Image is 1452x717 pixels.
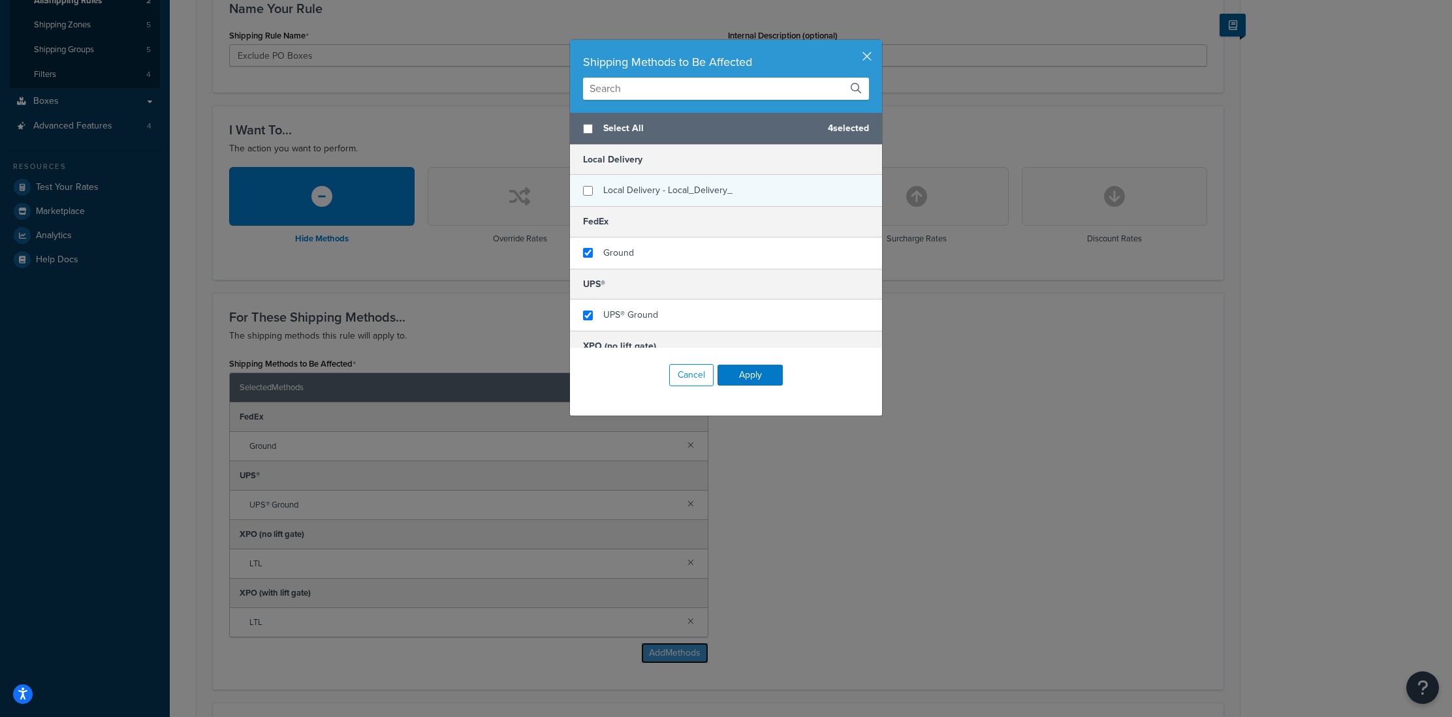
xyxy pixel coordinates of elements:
[570,206,882,237] h5: FedEx
[570,331,882,361] h5: XPO (no lift gate)
[718,365,783,386] button: Apply
[603,183,733,197] span: Local Delivery - Local_Delivery_
[570,145,882,175] h5: Local Delivery
[583,78,869,100] input: Search
[669,364,714,386] button: Cancel
[583,53,869,71] div: Shipping Methods to Be Affected
[603,119,817,138] span: Select All
[603,308,658,322] span: UPS® Ground
[570,269,882,299] h5: UPS®
[603,246,634,260] span: Ground
[570,113,882,145] div: 4 selected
